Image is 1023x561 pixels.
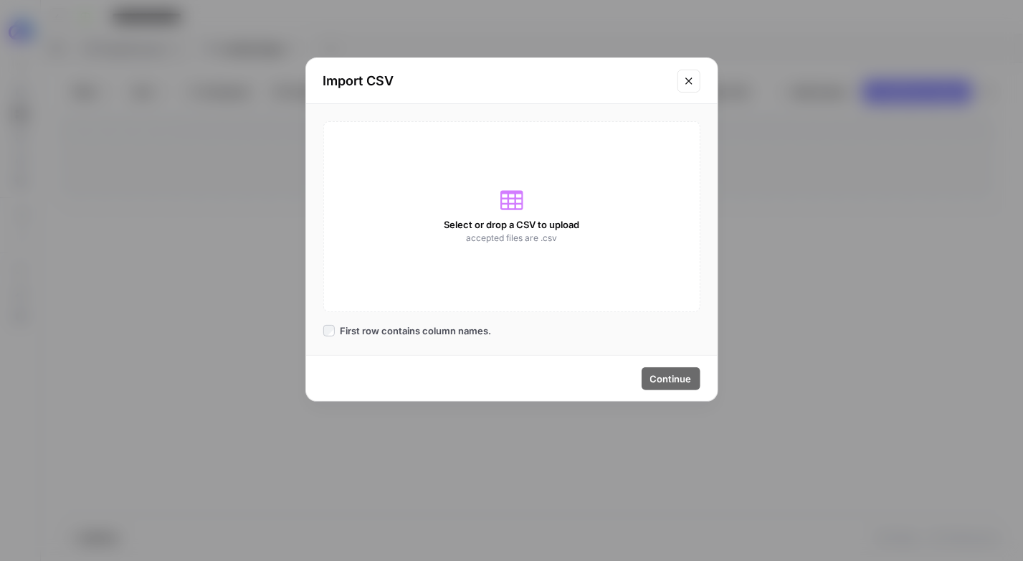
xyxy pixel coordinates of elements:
button: Continue [642,367,700,390]
span: accepted files are .csv [466,232,557,245]
h2: Import CSV [323,71,669,91]
span: Continue [650,372,692,386]
input: First row contains column names. [323,325,335,336]
span: Select or drop a CSV to upload [444,217,579,232]
button: Close modal [677,70,700,93]
span: First row contains column names. [341,324,492,338]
